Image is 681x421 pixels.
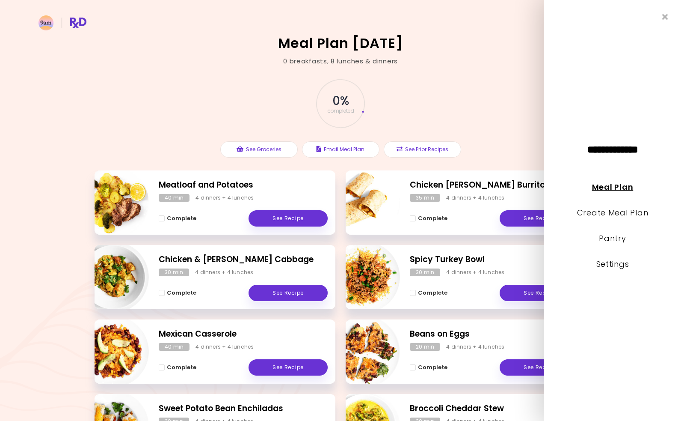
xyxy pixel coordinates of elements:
h2: Meal Plan [DATE] [278,36,403,50]
span: Complete [167,215,196,222]
div: 35 min [410,194,440,202]
div: 20 min [410,343,440,351]
i: Close [662,13,668,21]
h2: Chicken Curry Burrito [410,179,579,191]
span: Complete [167,364,196,371]
button: Complete - Meatloaf and Potatoes [159,213,196,224]
img: Info - Beans on Eggs [329,316,400,387]
button: See Prior Recipes [384,141,461,158]
a: See Recipe - Chicken Curry Burrito [500,210,579,227]
button: Email Meal Plan [302,141,379,158]
button: Complete - Chicken & Curry Cabbage [159,288,196,298]
span: Complete [418,290,447,296]
a: Pantry [599,233,626,244]
span: Complete [167,290,196,296]
h2: Spicy Turkey Bowl [410,254,579,266]
a: See Recipe - Meatloaf and Potatoes [249,210,328,227]
div: 4 dinners + 4 lunches [195,343,254,351]
button: See Groceries [220,141,298,158]
h2: Beans on Eggs [410,328,579,340]
div: 40 min [159,343,189,351]
button: Complete - Spicy Turkey Bowl [410,288,447,298]
h2: Mexican Casserole [159,328,328,340]
a: Meal Plan [592,182,633,192]
a: Settings [596,259,629,269]
span: completed [327,108,354,113]
img: RxDiet [38,15,86,30]
a: See Recipe - Spicy Turkey Bowl [500,285,579,301]
div: 0 breakfasts , 8 lunches & dinners [283,57,398,66]
a: See Recipe - Chicken & Curry Cabbage [249,285,328,301]
img: Info - Chicken & Curry Cabbage [78,242,149,313]
div: 30 min [410,269,440,276]
h2: Chicken & Curry Cabbage [159,254,328,266]
h2: Meatloaf and Potatoes [159,179,328,191]
span: Complete [418,364,447,371]
button: Complete - Mexican Casserole [159,362,196,373]
img: Info - Chicken Curry Burrito [329,167,400,238]
button: Complete - Chicken Curry Burrito [410,213,447,224]
div: 4 dinners + 4 lunches [446,343,504,351]
button: Complete - Beans on Eggs [410,362,447,373]
a: Create Meal Plan [577,207,648,218]
a: See Recipe - Beans on Eggs [500,359,579,376]
div: 4 dinners + 4 lunches [446,194,504,202]
div: 40 min [159,194,189,202]
div: 30 min [159,269,189,276]
h2: Sweet Potato Bean Enchiladas [159,403,328,415]
span: 0 % [332,94,348,108]
img: Info - Spicy Turkey Bowl [329,242,400,313]
div: 4 dinners + 4 lunches [446,269,504,276]
img: Info - Mexican Casserole [78,316,149,387]
div: 4 dinners + 4 lunches [195,194,254,202]
span: Complete [418,215,447,222]
h2: Broccoli Cheddar Stew [410,403,579,415]
img: Info - Meatloaf and Potatoes [78,167,149,238]
div: 4 dinners + 4 lunches [195,269,253,276]
a: See Recipe - Mexican Casserole [249,359,328,376]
